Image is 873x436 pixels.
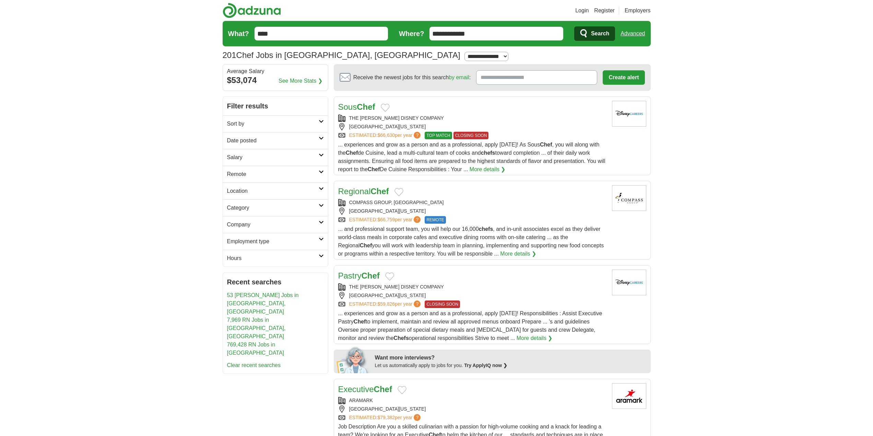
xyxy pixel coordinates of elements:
a: Employers [625,7,651,15]
img: Adzuna logo [223,3,281,18]
a: Login [575,7,589,15]
span: REMOTE [425,216,446,224]
button: Add to favorite jobs [394,188,403,196]
h2: Sort by [227,120,319,128]
img: apply-iq-scientist.png [337,346,370,373]
a: 7,969 RN Jobs in [GEOGRAPHIC_DATA], [GEOGRAPHIC_DATA] [227,317,286,339]
a: Clear recent searches [227,362,281,368]
h2: Category [227,204,319,212]
button: Add to favorite jobs [385,272,394,281]
a: 769,428 RN Jobs in [GEOGRAPHIC_DATA] [227,342,284,356]
strong: Chef [540,142,552,148]
div: [GEOGRAPHIC_DATA][US_STATE] [338,292,606,299]
h2: Remote [227,170,319,178]
span: CLOSING SOON [425,301,460,308]
strong: Chef [370,187,389,196]
label: What? [228,28,249,39]
strong: Chefs [393,335,409,341]
a: Register [594,7,615,15]
a: Salary [223,149,328,166]
strong: chefs [481,150,495,156]
h1: Chef Jobs in [GEOGRAPHIC_DATA], [GEOGRAPHIC_DATA] [223,50,460,60]
a: Try ApplyIQ now ❯ [464,363,507,368]
span: 201 [223,49,236,61]
h2: Hours [227,254,319,262]
span: ... experiences and grow as a person and as a professional, apply [DATE]! Responsibilities : Assi... [338,310,602,341]
a: Category [223,199,328,216]
a: Hours [223,250,328,267]
span: $66,630 [377,132,395,138]
a: ESTIMATED:$66,630per year? [349,132,422,139]
strong: Chef [368,166,380,172]
a: COMPASS GROUP, [GEOGRAPHIC_DATA] [349,200,444,205]
div: [GEOGRAPHIC_DATA][US_STATE] [338,405,606,413]
span: $59,826 [377,301,395,307]
img: Aramark logo [612,383,646,409]
a: More details ❯ [517,334,553,342]
strong: Chef [374,385,392,394]
a: ARAMARK [349,398,373,403]
strong: Chef [354,319,366,325]
a: PastryChef [338,271,380,280]
a: SousChef [338,102,375,111]
div: [GEOGRAPHIC_DATA][US_STATE] [338,123,606,130]
span: Search [591,27,609,40]
span: ? [414,301,421,307]
h2: Salary [227,153,319,162]
a: ExecutiveChef [338,385,392,394]
span: ? [414,132,421,139]
span: TOP MATCH [425,132,452,139]
a: 53 [PERSON_NAME] Jobs in [GEOGRAPHIC_DATA], [GEOGRAPHIC_DATA] [227,292,299,315]
span: $66,759 [377,217,395,222]
button: Add to favorite jobs [381,104,390,112]
button: Search [574,26,615,41]
span: $79,382 [377,415,395,420]
a: RegionalChef [338,187,389,196]
a: Sort by [223,115,328,132]
div: Want more interviews? [375,354,647,362]
strong: Chef [346,150,358,156]
a: Company [223,216,328,233]
a: Advanced [621,27,645,40]
a: More details ❯ [470,165,506,174]
div: [GEOGRAPHIC_DATA][US_STATE] [338,208,606,215]
a: by email [449,74,469,80]
strong: Chef [357,102,375,111]
img: Disney logo [612,101,646,127]
a: THE [PERSON_NAME] DISNEY COMPANY [349,284,444,290]
div: $53,074 [227,74,324,86]
a: Employment type [223,233,328,250]
a: More details ❯ [500,250,536,258]
a: Location [223,182,328,199]
a: THE [PERSON_NAME] DISNEY COMPANY [349,115,444,121]
h2: Location [227,187,319,195]
h2: Recent searches [227,277,324,287]
span: ... and professional support team, you will help our 16,000 , and in-unit associates excel as the... [338,226,604,257]
a: See More Stats ❯ [279,77,322,85]
a: Remote [223,166,328,182]
span: Receive the newest jobs for this search : [353,73,471,82]
a: ESTIMATED:$66,759per year? [349,216,422,224]
span: ? [414,414,421,421]
label: Where? [399,28,424,39]
div: Average Salary [227,69,324,74]
strong: Chef [360,243,372,248]
img: Compass Group, North America logo [612,185,646,211]
button: Create alert [603,70,645,85]
img: Disney logo [612,270,646,295]
h2: Employment type [227,237,319,246]
button: Add to favorite jobs [398,386,406,394]
a: Date posted [223,132,328,149]
span: CLOSING SOON [453,132,489,139]
h2: Filter results [223,97,328,115]
a: ESTIMATED:$79,382per year? [349,414,422,421]
a: ESTIMATED:$59,826per year? [349,301,422,308]
h2: Date posted [227,137,319,145]
strong: chefs [479,226,493,232]
strong: Chef [362,271,380,280]
div: Let us automatically apply to jobs for you. [375,362,647,369]
span: ? [414,216,421,223]
h2: Company [227,221,319,229]
span: ... experiences and grow as a person and as a professional, apply [DATE]! As Sous , you will alon... [338,142,605,172]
